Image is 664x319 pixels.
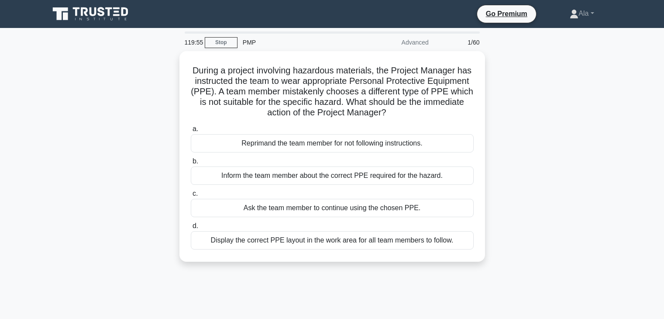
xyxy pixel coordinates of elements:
[191,134,474,153] div: Reprimand the team member for not following instructions.
[191,199,474,217] div: Ask the team member to continue using the chosen PPE.
[193,157,198,165] span: b.
[191,231,474,250] div: Display the correct PPE layout in the work area for all team members to follow.
[179,34,205,51] div: 119:55
[191,166,474,185] div: Inform the team member about the correct PPE required for the hazard.
[434,34,485,51] div: 1/60
[237,34,358,51] div: PMP
[193,190,198,197] span: c.
[549,5,615,22] a: Ala
[193,222,198,229] span: d.
[205,37,237,48] a: Stop
[481,8,533,19] a: Go Premium
[190,65,475,118] h5: During a project involving hazardous materials, the Project Manager has instructed the team to we...
[358,34,434,51] div: Advanced
[193,125,198,132] span: a.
